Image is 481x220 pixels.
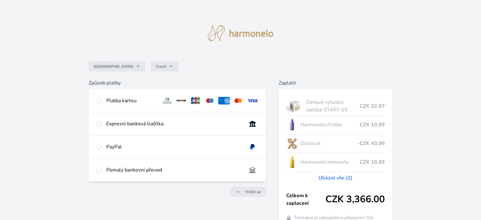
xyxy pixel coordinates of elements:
div: Expresní banková tlačítka [106,120,241,128]
span: CZK 32.97 [360,102,385,110]
img: bankTransfer_IBAN.svg [247,166,258,174]
img: onlineBanking_CZ.svg [247,120,258,128]
img: maestro.svg [204,97,216,104]
button: [GEOGRAPHIC_DATA] [89,61,145,72]
img: start.jpg [286,98,304,114]
div: Pomalý bankovní převod [106,166,241,174]
img: IMMUNITY_se_stinem_x-lo.jpg [286,154,298,170]
a: Vrátit se [230,187,266,197]
img: visa.svg [247,97,258,104]
span: Harmonelo Probio [300,121,359,129]
img: discover.svg [176,97,187,104]
h6: Způsob platby [89,79,266,87]
img: paypal.svg [247,143,258,151]
span: Cenově výhodný balíček START 60 [306,98,359,114]
h6: Zaplatit [279,79,392,87]
img: CLEAN_PROBIO_se_stinem_x-lo.jpg [286,117,298,133]
button: Czech [151,61,179,72]
span: Celkem k zaplacení [286,192,325,207]
div: PayPal [106,143,241,151]
img: logo.svg [208,25,274,41]
span: CZK 10.99 [360,158,385,166]
span: Discount [300,140,357,147]
img: amex.svg [218,97,230,104]
span: CZK 3,366.00 [325,194,385,205]
img: mc.svg [232,97,244,104]
span: -CZK 43.96 [357,140,385,147]
a: Ukázat vše (2) [318,174,353,182]
span: Harmonelo Immunity [300,158,359,166]
span: Vrátit se [245,189,261,194]
img: diners.svg [161,97,173,104]
span: [GEOGRAPHIC_DATA] [94,64,133,69]
div: Platba kartou [106,97,156,104]
img: jcb.svg [190,97,201,104]
span: Czech [156,64,166,69]
img: discount-lo.png [286,135,298,151]
span: CZK 10.99 [360,121,385,129]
